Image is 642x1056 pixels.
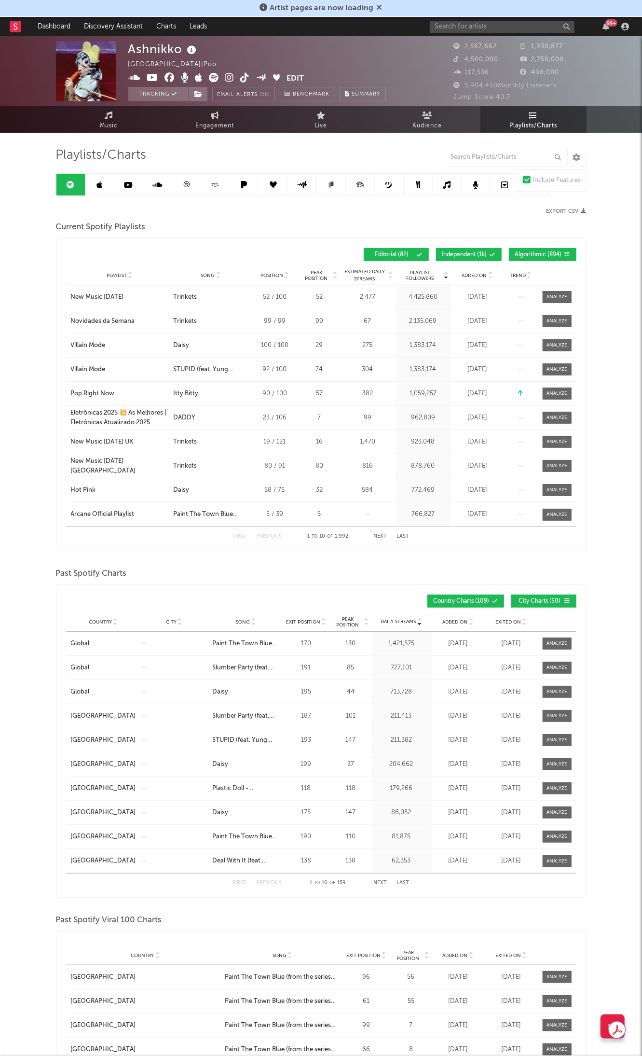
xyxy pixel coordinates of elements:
[454,56,499,63] span: 4,500,000
[253,341,297,350] div: 100 / 100
[342,437,393,447] div: 1,470
[285,639,328,649] div: 170
[173,461,197,471] div: Trinkets
[340,87,386,101] button: Summary
[71,639,90,649] div: Global
[71,408,168,427] a: Eletrônicas 2025 💥 As Melhores | Eletrônicas Atualizado 2025
[89,619,112,625] span: Country
[71,437,134,447] div: New Music [DATE] UK
[443,619,468,625] span: Added On
[434,663,482,673] div: [DATE]
[71,457,168,475] div: New Music [DATE] [GEOGRAPHIC_DATA]
[393,950,423,961] span: Peak Position
[434,760,482,769] div: [DATE]
[31,17,77,36] a: Dashboard
[225,1045,340,1055] div: Paint The Town Blue (from the series Arcane League of Legends)
[301,413,338,423] div: 7
[398,510,449,519] div: 766,827
[233,880,247,886] button: First
[77,17,150,36] a: Discovery Assistant
[312,534,317,539] span: to
[487,856,535,866] div: [DATE]
[374,760,429,769] div: 204,662
[233,534,247,539] button: First
[487,997,535,1006] div: [DATE]
[213,687,280,697] a: Daisy
[71,510,135,519] div: Arcane Official Playlist
[487,1045,535,1055] div: [DATE]
[434,856,482,866] div: [DATE]
[166,619,177,625] span: City
[71,365,106,375] div: Villain Mode
[333,616,363,628] span: Peak Position
[173,317,197,326] div: Trinkets
[173,510,248,519] div: Paint The Town Blue (Bloodpop Remix) (from the series Arcane League of Legends)
[173,437,197,447] div: Trinkets
[381,618,416,625] span: Daily Streams
[480,106,587,133] a: Playlists/Charts
[71,341,106,350] div: Villain Mode
[257,534,282,539] button: Previous
[173,486,189,495] div: Daisy
[213,784,280,793] a: Plastic Doll - [PERSON_NAME] Remix
[71,784,136,793] a: [GEOGRAPHIC_DATA]
[333,639,369,649] div: 130
[374,808,429,818] div: 86,052
[253,461,297,471] div: 80 / 91
[253,317,297,326] div: 99 / 99
[253,389,297,399] div: 90 / 100
[333,784,369,793] div: 118
[257,880,282,886] button: Previous
[71,736,136,745] a: [GEOGRAPHIC_DATA]
[56,222,146,233] span: Current Spotify Playlists
[434,997,482,1006] div: [DATE]
[454,83,557,89] span: 5,904,450 Monthly Listeners
[345,1021,388,1030] div: 99
[333,856,369,866] div: 138
[520,43,563,50] span: 1,930,877
[285,687,328,697] div: 195
[377,4,382,12] span: Dismiss
[173,365,248,375] div: STUPID (feat. Yung [PERSON_NAME])
[374,106,480,133] a: Audience
[453,510,502,519] div: [DATE]
[374,711,429,721] div: 211,413
[374,534,387,539] button: Next
[285,663,328,673] div: 191
[213,808,229,818] div: Daisy
[213,856,280,866] a: Deal With It (feat. [GEOGRAPHIC_DATA])
[345,1045,388,1055] div: 66
[71,808,136,818] a: [GEOGRAPHIC_DATA]
[333,832,369,842] div: 110
[71,711,136,721] div: [GEOGRAPHIC_DATA]
[213,639,280,649] a: Paint The Town Blue (from the series Arcane League of Legends)
[71,510,168,519] a: Arcane Official Playlist
[453,317,502,326] div: [DATE]
[374,856,429,866] div: 62,353
[434,784,482,793] div: [DATE]
[285,856,328,866] div: 138
[605,19,617,27] div: 99 +
[150,17,183,36] a: Charts
[398,270,443,281] span: Playlist Followers
[71,1045,136,1055] div: [GEOGRAPHIC_DATA]
[397,534,410,539] button: Last
[71,663,136,673] a: Global
[434,1021,482,1030] div: [DATE]
[56,568,127,580] span: Past Spotify Charts
[430,21,574,33] input: Search for artists
[162,106,268,133] a: Engagement
[301,877,355,889] div: 1 10 159
[453,437,502,447] div: [DATE]
[71,856,136,866] a: [GEOGRAPHIC_DATA]
[342,486,393,495] div: 584
[546,208,587,214] button: Export CSV
[273,953,287,959] span: Song
[225,997,340,1006] div: Paint The Town Blue (from the series Arcane League of Legends)
[462,273,487,278] span: Added On
[71,389,168,399] a: Pop Right Now
[327,534,333,539] span: of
